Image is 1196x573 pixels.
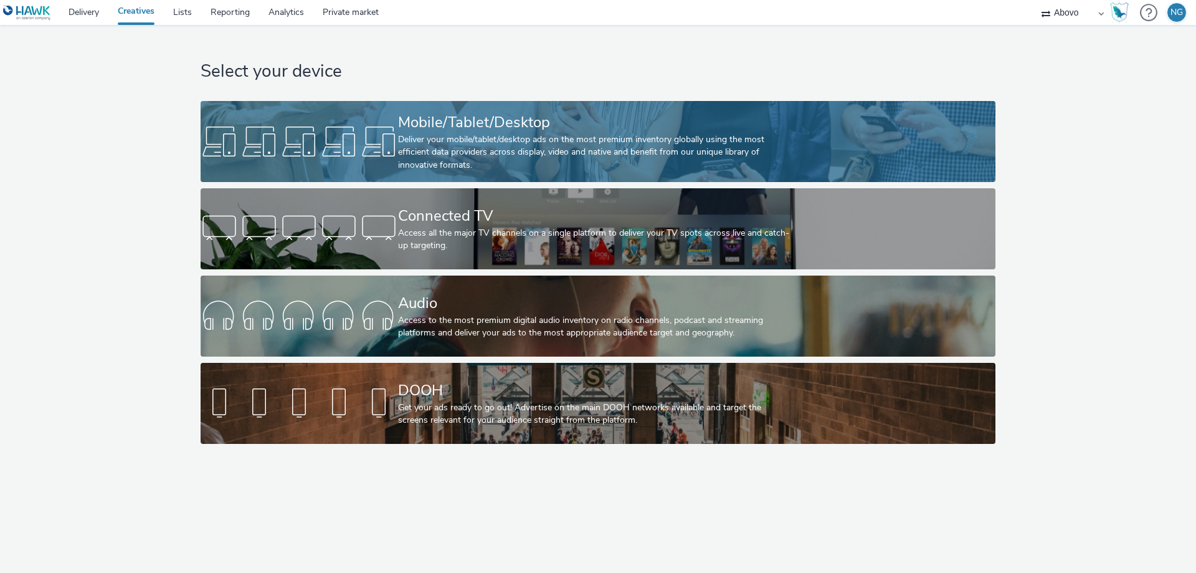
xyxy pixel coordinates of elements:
a: DOOHGet your ads ready to go out! Advertise on the main DOOH networks available and target the sc... [201,363,995,444]
img: Hawk Academy [1110,2,1129,22]
img: undefined Logo [3,5,51,21]
div: DOOH [398,380,793,402]
div: Access all the major TV channels on a single platform to deliver your TV spots across live and ca... [398,227,793,253]
a: Hawk Academy [1110,2,1134,22]
div: NG [1170,3,1183,22]
a: Connected TVAccess all the major TV channels on a single platform to deliver your TV spots across... [201,188,995,269]
div: Access to the most premium digital audio inventory on radio channels, podcast and streaming platf... [398,314,793,340]
div: Deliver your mobile/tablet/desktop ads on the most premium inventory globally using the most effi... [398,133,793,171]
div: Mobile/Tablet/Desktop [398,112,793,133]
div: Connected TV [398,205,793,227]
div: Get your ads ready to go out! Advertise on the main DOOH networks available and target the screen... [398,402,793,427]
div: Audio [398,292,793,314]
h1: Select your device [201,60,995,84]
a: AudioAccess to the most premium digital audio inventory on radio channels, podcast and streaming ... [201,276,995,357]
a: Mobile/Tablet/DesktopDeliver your mobile/tablet/desktop ads on the most premium inventory globall... [201,101,995,182]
